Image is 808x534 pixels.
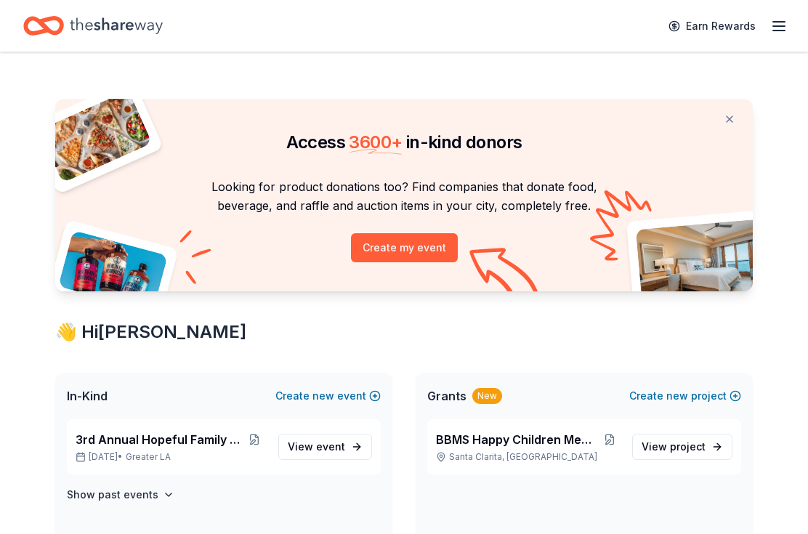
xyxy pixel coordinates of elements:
[55,320,753,344] div: 👋 Hi [PERSON_NAME]
[436,431,598,448] span: BBMS Happy Children Memorial Fund
[67,486,174,503] button: Show past events
[436,451,621,463] p: Santa Clarita, [GEOGRAPHIC_DATA]
[666,387,688,405] span: new
[660,13,764,39] a: Earn Rewards
[632,434,732,460] a: View project
[76,451,267,463] p: [DATE] •
[316,440,345,453] span: event
[629,387,741,405] button: Createnewproject
[472,388,502,404] div: New
[73,177,735,216] p: Looking for product donations too? Find companies that donate food, beverage, and raffle and auct...
[76,431,242,448] span: 3rd Annual Hopeful Family Futures
[67,486,158,503] h4: Show past events
[39,90,153,183] img: Pizza
[278,434,372,460] a: View event
[427,387,466,405] span: Grants
[312,387,334,405] span: new
[469,248,542,302] img: Curvy arrow
[642,438,706,456] span: View
[670,440,706,453] span: project
[349,132,402,153] span: 3600 +
[126,451,171,463] span: Greater LA
[275,387,381,405] button: Createnewevent
[23,9,163,43] a: Home
[286,132,522,153] span: Access in-kind donors
[351,233,458,262] button: Create my event
[288,438,345,456] span: View
[67,387,108,405] span: In-Kind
